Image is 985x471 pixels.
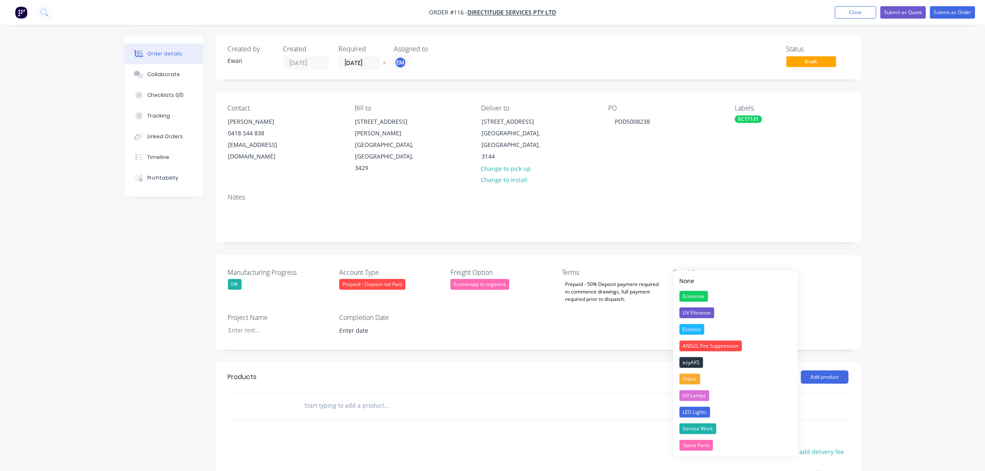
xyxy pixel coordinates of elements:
[228,104,341,112] div: Contact
[477,163,535,174] button: Change to pick up
[339,267,443,277] label: Account Type
[562,267,665,277] label: Terms
[228,312,331,322] label: Project Name
[15,6,27,19] img: Factory
[680,357,703,368] div: ezyAXS
[835,6,876,19] button: Close
[786,45,848,53] div: Status
[451,279,509,290] div: Ecocanopy to organise
[735,115,762,123] div: EC17131
[228,127,297,139] div: 0418 544 838
[680,324,705,335] div: Ecomist
[125,126,203,147] button: Linked Orders
[680,390,709,401] div: UV Lamps
[673,305,798,321] button: UV Filtration
[880,6,926,19] button: Submit as Quote
[355,104,468,112] div: Bill to
[147,174,178,182] div: Profitability
[673,371,798,387] button: Filters
[673,421,798,437] button: Service Work
[394,56,407,69] button: EM
[673,338,798,354] button: ANSUL Fire Suppression
[355,116,424,139] div: [STREET_ADDRESS][PERSON_NAME]
[221,115,304,163] div: [PERSON_NAME]0418 544 838[EMAIL_ADDRESS][DOMAIN_NAME]
[673,354,798,371] button: ezyAXS
[795,446,848,457] button: add delivery fee
[673,288,798,305] button: Ecosense
[147,91,184,99] div: Checklists 0/0
[339,312,443,322] label: Completion Date
[562,279,665,305] div: Prepaid - 50% Deposit payment required to commence drawings, full payment required prior to dispa...
[930,6,975,19] button: Submit as Order
[680,407,710,418] div: LED Lights
[680,440,713,451] div: Spare Parts
[147,71,180,78] div: Collaborate
[228,193,848,201] div: Notes
[680,291,708,302] div: Ecosense
[429,9,467,17] span: Order #116 -
[304,397,470,414] input: Start typing to add a product...
[482,127,550,162] div: [GEOGRAPHIC_DATA], [GEOGRAPHIC_DATA], 3144
[355,139,424,174] div: [GEOGRAPHIC_DATA], [GEOGRAPHIC_DATA], 3429
[125,85,203,106] button: Checklists 0/0
[125,168,203,188] button: Profitability
[673,274,798,288] button: None
[228,267,331,277] label: Manufacturing Progress
[673,404,798,421] button: LED Lights
[147,133,183,140] div: Linked Orders
[680,374,700,384] div: Filters
[608,115,657,127] div: PODS008238
[482,116,550,127] div: [STREET_ADDRESS]
[608,104,721,112] div: PO
[339,45,384,53] div: Required
[147,154,169,161] div: Timeline
[228,45,273,53] div: Created by
[481,104,594,112] div: Deliver to
[228,279,242,290] div: 0%
[477,174,532,185] button: Change to install
[348,115,431,174] div: [STREET_ADDRESS][PERSON_NAME][GEOGRAPHIC_DATA], [GEOGRAPHIC_DATA], 3429
[680,308,714,318] div: UV Filtration
[333,324,436,337] input: Enter date
[394,45,477,53] div: Assigned to
[673,387,798,404] button: UV Lamps
[680,341,742,351] div: ANSUL Fire Suppression
[147,112,170,120] div: Tracking
[801,370,848,384] button: Add product
[680,276,695,285] div: None
[673,321,798,338] button: Ecomist
[228,56,273,65] div: Ewan
[467,9,556,17] a: Directitude Services Pty Ltd
[228,372,257,382] div: Products
[125,147,203,168] button: Timeline
[125,43,203,64] button: Order details
[735,104,848,112] div: Labels
[125,64,203,85] button: Collaborate
[283,45,329,53] div: Created
[125,106,203,126] button: Tracking
[228,139,297,162] div: [EMAIL_ADDRESS][DOMAIN_NAME]
[339,279,405,290] div: Prepaid - Deposit not Paid
[680,423,717,434] div: Service Work
[786,56,836,67] span: Draft
[451,267,554,277] label: Freight Option
[228,116,297,127] div: [PERSON_NAME]
[673,267,776,277] label: Specialty
[475,115,557,163] div: [STREET_ADDRESS][GEOGRAPHIC_DATA], [GEOGRAPHIC_DATA], 3144
[147,50,182,58] div: Order details
[673,437,798,454] button: Spare Parts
